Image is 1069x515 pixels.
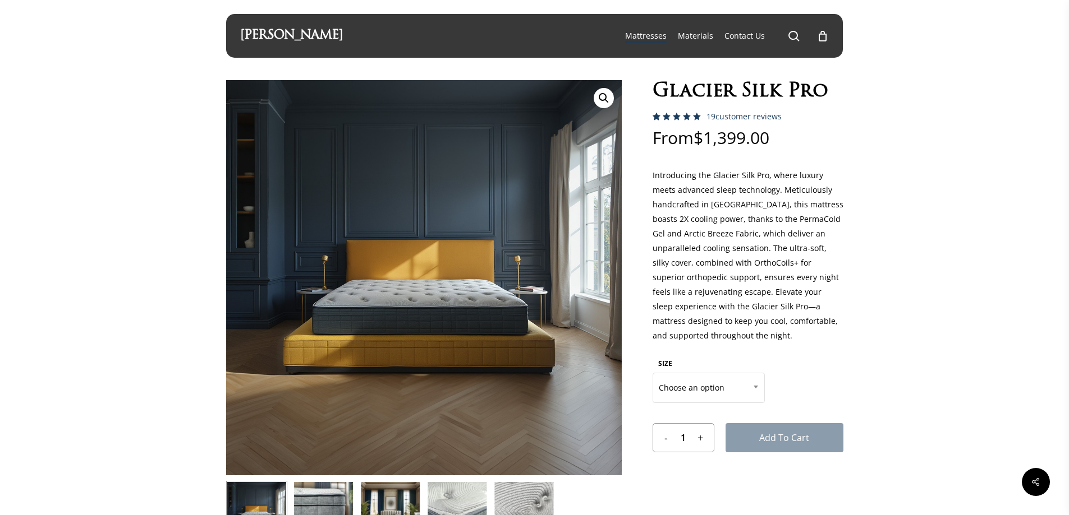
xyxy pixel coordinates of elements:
span: 19 [706,111,715,122]
span: Choose an option [653,373,765,403]
p: From [653,129,843,168]
p: Introducing the Glacier Silk Pro, where luxury meets advanced sleep technology. Meticulously hand... [653,168,843,355]
a: Contact Us [724,30,765,41]
input: + [694,424,714,452]
button: Add to cart [726,423,843,452]
a: [PERSON_NAME] [240,30,343,42]
span: Materials [678,30,713,41]
span: 18 [653,113,664,131]
a: View full-screen image gallery [594,88,614,108]
bdi: 1,399.00 [694,126,769,149]
input: Product quantity [672,424,694,452]
div: Rated 5.00 out of 5 [653,113,701,120]
h1: Glacier Silk Pro [653,80,843,104]
span: Contact Us [724,30,765,41]
a: Mattresses [625,30,667,41]
span: $ [694,126,703,149]
input: - [653,424,673,452]
nav: Main Menu [620,14,829,58]
label: SIZE [658,359,672,368]
a: Materials [678,30,713,41]
span: Mattresses [625,30,667,41]
a: 19customer reviews [706,112,782,121]
span: Rated out of 5 based on customer ratings [653,113,701,168]
span: Choose an option [653,376,764,400]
